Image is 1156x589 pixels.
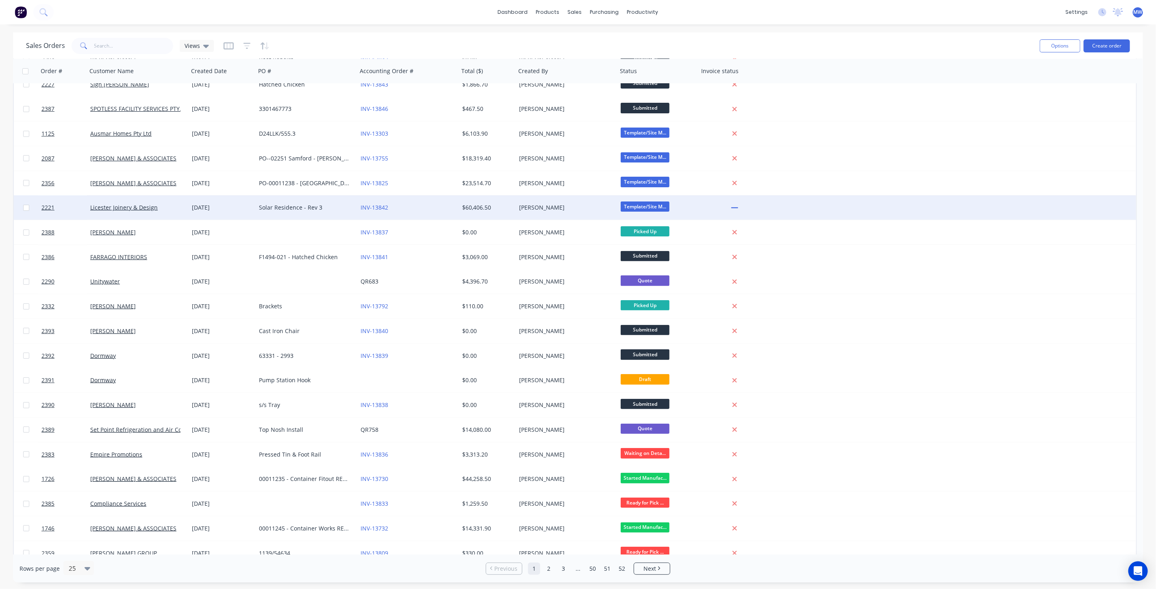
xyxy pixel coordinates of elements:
[192,154,252,162] div: [DATE]
[90,154,176,162] a: [PERSON_NAME] & ASSOCIATES
[41,376,54,384] span: 2391
[259,524,349,533] div: 00011245 - Container Works REF: 857 KSLC
[643,565,656,573] span: Next
[192,500,252,508] div: [DATE]
[259,179,349,187] div: PO-00011238 - [GEOGRAPHIC_DATA]
[361,524,388,532] a: INV-13732
[482,563,674,575] ul: Pagination
[41,121,90,146] a: 1125
[41,204,54,212] span: 2221
[621,498,669,508] span: Ready for Pick ...
[621,78,669,88] span: Submitted
[41,344,90,368] a: 2392
[41,442,90,467] a: 2383
[89,67,134,75] div: Customer Name
[259,450,349,459] div: Pressed Tin & Foot Rail
[41,154,54,162] span: 2087
[494,6,532,18] a: dashboard
[462,154,510,162] div: $18,319.40
[94,38,174,54] input: Search...
[192,253,252,261] div: [DATE]
[90,327,136,335] a: [PERSON_NAME]
[360,67,413,75] div: Accounting Order #
[192,401,252,409] div: [DATE]
[519,277,609,286] div: [PERSON_NAME]
[192,352,252,360] div: [DATE]
[621,522,669,533] span: Started Manufac...
[259,130,349,138] div: D24LLK/555.3
[621,275,669,286] span: Quote
[20,565,60,573] span: Rows per page
[41,401,54,409] span: 2390
[41,67,62,75] div: Order #
[462,426,510,434] div: $14,080.00
[361,327,388,335] a: INV-13840
[361,105,388,113] a: INV-13846
[519,376,609,384] div: [PERSON_NAME]
[601,563,613,575] a: Page 51
[259,327,349,335] div: Cast Iron Chair
[701,67,739,75] div: Invoice status
[192,376,252,384] div: [DATE]
[462,179,510,187] div: $23,514.70
[543,563,555,575] a: Page 2
[90,302,136,310] a: [PERSON_NAME]
[486,565,522,573] a: Previous page
[192,105,252,113] div: [DATE]
[185,41,200,50] span: Views
[41,352,54,360] span: 2392
[462,80,510,89] div: $1,866.70
[15,6,27,18] img: Factory
[462,228,510,236] div: $0.00
[519,450,609,459] div: [PERSON_NAME]
[90,376,116,384] a: Dormway
[192,475,252,483] div: [DATE]
[41,524,54,533] span: 1746
[519,549,609,557] div: [PERSON_NAME]
[361,401,388,409] a: INV-13838
[41,105,54,113] span: 2387
[90,277,120,285] a: Unitywater
[90,204,158,211] a: Licester Joinery & Design
[259,549,349,557] div: 1139/54634
[361,80,388,88] a: INV-13843
[191,67,227,75] div: Created Date
[1134,9,1143,16] span: MW
[90,253,147,261] a: FARRAGO INTERIORS
[41,327,54,335] span: 2393
[41,146,90,171] a: 2087
[462,549,510,557] div: $330.00
[462,524,510,533] div: $14,331.90
[259,426,349,434] div: Top Nosh Install
[41,277,54,286] span: 2290
[41,220,90,245] a: 2388
[90,524,176,532] a: [PERSON_NAME] & ASSOCIATES
[519,524,609,533] div: [PERSON_NAME]
[621,152,669,162] span: Template/Site M...
[41,269,90,294] a: 2290
[621,103,669,113] span: Submitted
[41,418,90,442] a: 2389
[361,426,378,433] a: QR758
[621,201,669,212] span: Template/Site M...
[361,549,388,557] a: INV-13809
[361,475,388,483] a: INV-13730
[519,179,609,187] div: [PERSON_NAME]
[90,179,176,187] a: [PERSON_NAME] & ASSOCIATES
[621,424,669,434] span: Quote
[557,563,569,575] a: Page 3
[41,368,90,392] a: 2391
[461,67,483,75] div: Total ($)
[361,302,388,310] a: INV-13792
[462,450,510,459] div: $3,313.20
[90,500,146,507] a: Compliance Services
[519,327,609,335] div: [PERSON_NAME]
[361,179,388,187] a: INV-13825
[519,500,609,508] div: [PERSON_NAME]
[41,492,90,516] a: 2385
[90,228,136,236] a: [PERSON_NAME]
[90,475,176,483] a: [PERSON_NAME] & ASSOCIATES
[361,130,388,137] a: INV-13303
[621,226,669,236] span: Picked Up
[621,473,669,483] span: Started Manufac...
